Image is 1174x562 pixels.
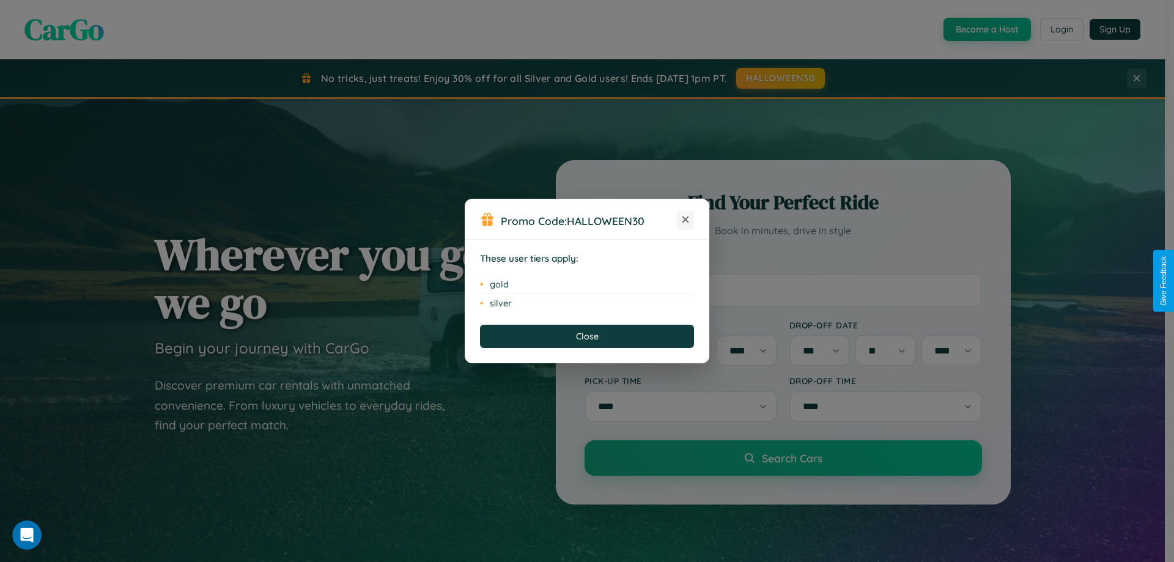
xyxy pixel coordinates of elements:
[12,520,42,550] iframe: Intercom live chat
[480,325,694,348] button: Close
[501,214,677,227] h3: Promo Code:
[480,294,694,312] li: silver
[480,275,694,294] li: gold
[567,214,644,227] b: HALLOWEEN30
[1159,256,1168,306] div: Give Feedback
[480,253,578,264] strong: These user tiers apply:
